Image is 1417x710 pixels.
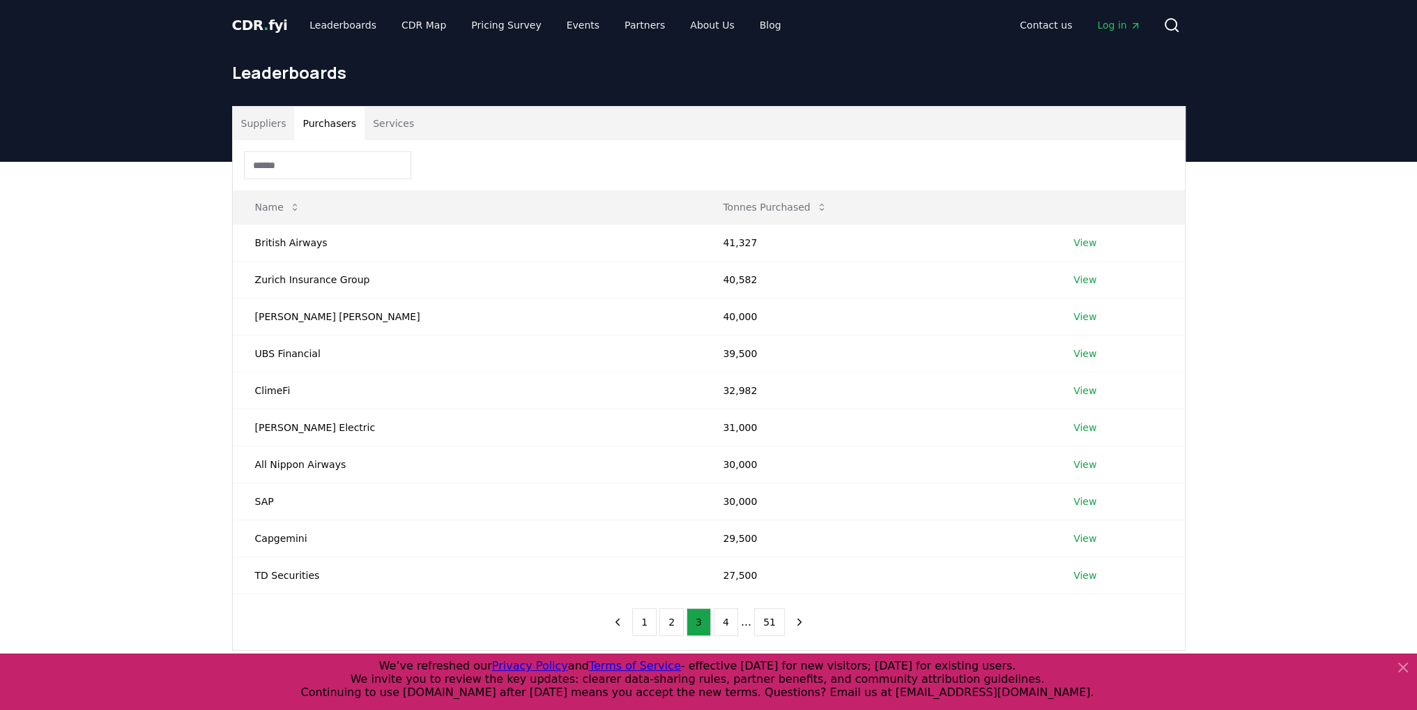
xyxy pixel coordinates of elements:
[233,261,701,298] td: Zurich Insurance Group
[714,608,738,636] button: 4
[1097,18,1140,32] span: Log in
[556,13,611,38] a: Events
[700,224,1051,261] td: 41,327
[460,13,552,38] a: Pricing Survey
[1073,531,1096,545] a: View
[741,614,751,630] li: ...
[294,107,365,140] button: Purchasers
[606,608,629,636] button: previous page
[244,193,312,221] button: Name
[298,13,388,38] a: Leaderboards
[700,446,1051,483] td: 30,000
[232,61,1186,84] h1: Leaderboards
[233,298,701,335] td: [PERSON_NAME] [PERSON_NAME]
[788,608,811,636] button: next page
[700,372,1051,409] td: 32,982
[1009,13,1083,38] a: Contact us
[263,17,268,33] span: .
[1073,384,1096,398] a: View
[233,483,701,520] td: SAP
[1073,568,1096,582] a: View
[233,446,701,483] td: All Nippon Airways
[1009,13,1151,38] nav: Main
[233,557,701,594] td: TD Securities
[1073,236,1096,250] a: View
[1086,13,1151,38] a: Log in
[1073,347,1096,361] a: View
[232,15,288,35] a: CDR.fyi
[233,520,701,557] td: Capgemini
[700,557,1051,594] td: 27,500
[1073,310,1096,324] a: View
[700,261,1051,298] td: 40,582
[687,608,711,636] button: 3
[613,13,676,38] a: Partners
[754,608,785,636] button: 51
[1073,273,1096,287] a: View
[233,409,701,446] td: [PERSON_NAME] Electric
[390,13,457,38] a: CDR Map
[233,224,701,261] td: British Airways
[632,608,657,636] button: 1
[700,335,1051,372] td: 39,500
[659,608,684,636] button: 2
[700,520,1051,557] td: 29,500
[232,17,288,33] span: CDR fyi
[700,409,1051,446] td: 31,000
[233,335,701,372] td: UBS Financial
[1073,458,1096,471] a: View
[233,372,701,409] td: ClimeFi
[1073,494,1096,508] a: View
[679,13,745,38] a: About Us
[712,193,838,221] button: Tonnes Purchased
[749,13,792,38] a: Blog
[700,298,1051,335] td: 40,000
[298,13,792,38] nav: Main
[233,107,295,140] button: Suppliers
[365,107,422,140] button: Services
[700,483,1051,520] td: 30,000
[1073,421,1096,435] a: View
